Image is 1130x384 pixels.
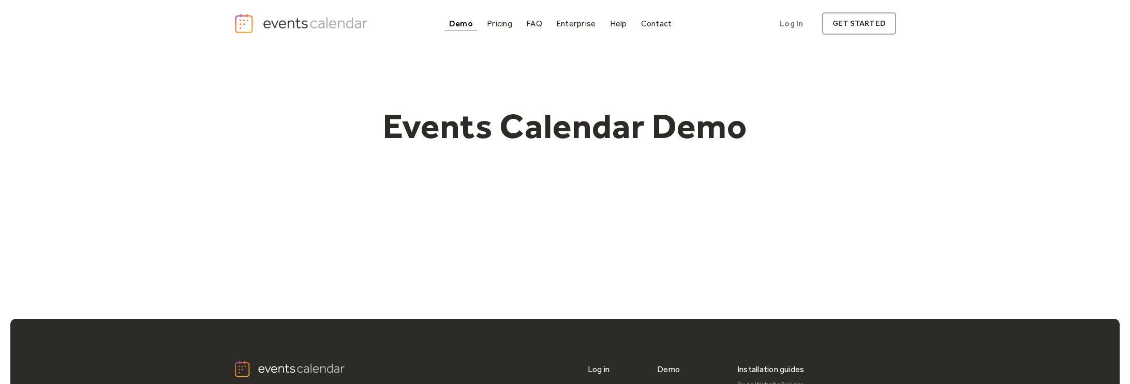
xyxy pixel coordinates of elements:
a: Log in [588,360,609,378]
div: Help [610,21,627,26]
a: Help [606,17,631,30]
div: Demo [449,21,473,26]
a: Demo [657,360,680,378]
div: Enterprise [556,21,596,26]
h1: Events Calendar Demo [366,105,764,147]
div: FAQ [526,21,542,26]
a: home [234,13,370,34]
a: Log In [769,12,813,35]
div: Installation guides [737,360,805,378]
a: Enterprise [552,17,600,30]
a: Pricing [483,17,516,30]
a: Contact [637,17,676,30]
a: FAQ [522,17,546,30]
a: get started [822,12,896,35]
a: Demo [445,17,477,30]
div: Contact [641,21,672,26]
div: Pricing [487,21,512,26]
